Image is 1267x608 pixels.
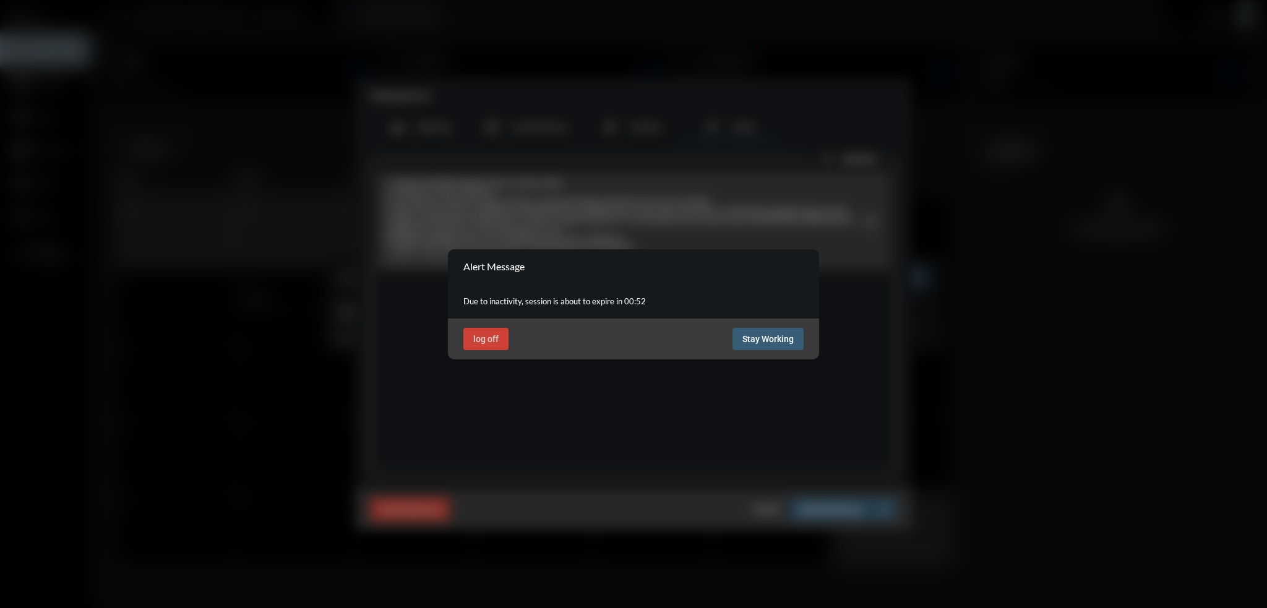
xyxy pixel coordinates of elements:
[732,328,804,350] button: Stay Working
[473,334,499,344] span: log off
[463,296,804,306] p: Due to inactivity, session is about to expire in 00:52
[463,260,525,272] h2: Alert Message
[463,328,509,350] button: log off
[742,334,794,344] span: Stay Working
